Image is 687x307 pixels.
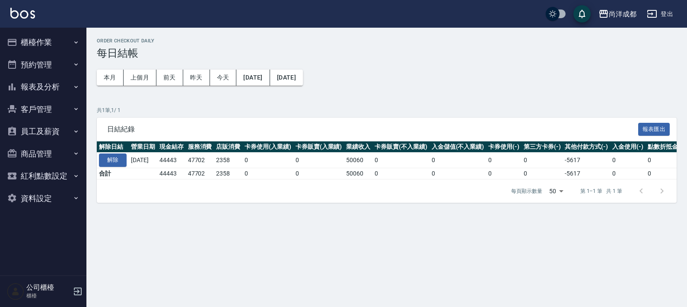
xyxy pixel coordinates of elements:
[638,125,670,133] a: 報表匯出
[3,120,83,143] button: 員工及薪資
[3,165,83,187] button: 紅利點數設定
[97,70,124,86] button: 本月
[610,153,646,168] td: 0
[124,70,156,86] button: 上個月
[344,153,372,168] td: 50060
[242,168,293,179] td: 0
[26,292,70,300] p: 櫃檯
[97,168,129,179] td: 合計
[97,47,677,59] h3: 每日結帳
[522,153,563,168] td: 0
[107,125,638,134] span: 日結紀錄
[372,168,429,179] td: 0
[610,141,646,153] th: 入金使用(-)
[3,54,83,76] button: 預約管理
[26,283,70,292] h5: 公司櫃檯
[97,106,677,114] p: 共 1 筆, 1 / 1
[3,187,83,210] button: 資料設定
[157,153,186,168] td: 44443
[99,153,127,167] button: 解除
[293,153,344,168] td: 0
[429,153,487,168] td: 0
[10,8,35,19] img: Logo
[522,168,563,179] td: 0
[157,141,186,153] th: 現金結存
[486,153,522,168] td: 0
[129,153,157,168] td: [DATE]
[573,5,591,22] button: save
[609,9,636,19] div: 尚洋成都
[186,141,214,153] th: 服務消費
[580,187,622,195] p: 第 1–1 筆 共 1 筆
[157,168,186,179] td: 44443
[214,141,242,153] th: 店販消費
[97,141,129,153] th: 解除日結
[486,141,522,153] th: 卡券使用(-)
[7,283,24,300] img: Person
[638,123,670,136] button: 報表匯出
[563,168,610,179] td: -5617
[236,70,270,86] button: [DATE]
[511,187,542,195] p: 每頁顯示數量
[522,141,563,153] th: 第三方卡券(-)
[3,143,83,165] button: 商品管理
[344,168,372,179] td: 50060
[610,168,646,179] td: 0
[344,141,372,153] th: 業績收入
[270,70,303,86] button: [DATE]
[429,168,487,179] td: 0
[595,5,640,23] button: 尚洋成都
[293,168,344,179] td: 0
[563,153,610,168] td: -5617
[372,141,429,153] th: 卡券販賣(不入業績)
[546,179,566,203] div: 50
[186,153,214,168] td: 47702
[186,168,214,179] td: 47702
[97,38,677,44] h2: Order checkout daily
[293,141,344,153] th: 卡券販賣(入業績)
[3,98,83,121] button: 客戶管理
[129,141,157,153] th: 營業日期
[3,31,83,54] button: 櫃檯作業
[214,153,242,168] td: 2358
[242,153,293,168] td: 0
[372,153,429,168] td: 0
[242,141,293,153] th: 卡券使用(入業績)
[3,76,83,98] button: 報表及分析
[214,168,242,179] td: 2358
[183,70,210,86] button: 昨天
[429,141,487,153] th: 入金儲值(不入業績)
[486,168,522,179] td: 0
[563,141,610,153] th: 其他付款方式(-)
[156,70,183,86] button: 前天
[643,6,677,22] button: 登出
[210,70,237,86] button: 今天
